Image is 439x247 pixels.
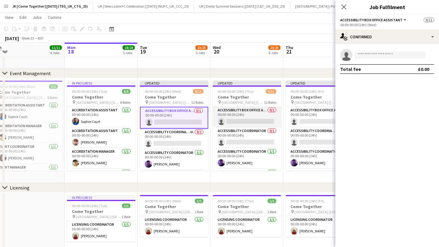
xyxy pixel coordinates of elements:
[47,95,58,100] span: 5 Roles
[294,210,340,214] span: [GEOGRAPHIC_DATA] | [GEOGRAPHIC_DATA], [GEOGRAPHIC_DATA]
[286,204,354,209] h3: Come Together
[286,81,354,171] app-job-card: Updated00:00-00:00 (24h) (Fri)9/11Come Together [GEOGRAPHIC_DATA] | [GEOGRAPHIC_DATA], [GEOGRAPHI...
[67,127,135,148] app-card-role: Accreditation Assistant1/100:00-00:00 (24h)[PERSON_NAME]
[418,66,429,72] div: £0.00
[33,15,42,20] span: Jobs
[3,95,47,100] span: [GEOGRAPHIC_DATA] | [GEOGRAPHIC_DATA], [GEOGRAPHIC_DATA]
[67,221,135,242] app-card-role: Licensing Coordinator1/100:00-00:00 (24h)[PERSON_NAME]
[76,100,120,105] span: [GEOGRAPHIC_DATA] | [GEOGRAPHIC_DATA], [GEOGRAPHIC_DATA]
[285,48,293,55] span: 21
[264,100,276,105] span: 11 Roles
[149,100,191,105] span: [GEOGRAPHIC_DATA] | [GEOGRAPHIC_DATA], [GEOGRAPHIC_DATA]
[76,214,122,219] span: [GEOGRAPHIC_DATA] | [GEOGRAPHIC_DATA], [GEOGRAPHIC_DATA]
[17,13,29,21] a: Edit
[294,100,337,105] span: [GEOGRAPHIC_DATA] | [GEOGRAPHIC_DATA], [GEOGRAPHIC_DATA]
[122,204,130,208] span: 1/1
[286,81,354,85] div: Updated
[123,50,134,55] div: 5 Jobs
[10,70,51,76] div: Event Management
[213,81,281,85] div: Updated
[268,45,280,50] span: 23/25
[195,210,203,214] span: 1 Role
[286,195,354,237] app-job-card: 00:00-00:00 (24h) (Fri)1/1Come Together [GEOGRAPHIC_DATA] | [GEOGRAPHIC_DATA], [GEOGRAPHIC_DATA]1...
[340,18,402,22] span: Accessibility Box Office Assistant
[286,127,354,148] app-card-role: Accessibility Coordinator1A0/100:00-00:00 (24h)
[286,216,354,237] app-card-role: Licensing Coordinator1/100:00-00:00 (24h)[PERSON_NAME]
[5,15,13,20] span: View
[67,81,135,171] app-job-card: In progress00:00-00:00 (24h) (Tue)6/6Come Together [GEOGRAPHIC_DATA] | [GEOGRAPHIC_DATA], [GEOGRA...
[67,94,135,100] h3: Come Together
[213,204,281,209] h3: Come Together
[2,13,16,21] a: View
[212,48,221,55] span: 20
[140,204,208,209] h3: Come Together
[5,35,19,41] div: [DATE]
[67,195,135,200] div: In progress
[213,107,281,127] app-card-role: Accessibility Box Office Assistant0/100:00-00:00 (24h)
[149,210,195,214] span: [GEOGRAPHIC_DATA] | [GEOGRAPHIC_DATA], [GEOGRAPHIC_DATA]
[67,148,135,169] app-card-role: Accreditation Manager1/100:00-00:00 (24h)[PERSON_NAME]
[50,50,62,55] div: 4 Jobs
[30,13,44,21] a: Jobs
[140,107,208,129] app-card-role: Accessibility Box Office Assistant0/100:00-00:00 (24h)
[213,45,221,50] span: Wed
[67,45,76,50] span: Mon
[139,48,147,55] span: 19
[267,210,276,214] span: 1 Role
[213,169,281,190] app-card-role: Accessibility Coordinator1/1
[222,100,264,105] span: [GEOGRAPHIC_DATA] | [GEOGRAPHIC_DATA], [GEOGRAPHIC_DATA]
[145,89,181,94] span: 00:00-00:00 (24h) (Wed)
[213,148,281,169] app-card-role: Accessibility Coordinator1/100:00-00:00 (24h)[PERSON_NAME]
[286,169,354,190] app-card-role: Accessibility Coordinator1/1
[266,89,276,94] span: 9/11
[340,18,407,22] button: Accessibility Box Office Assistant
[140,216,208,237] app-card-role: Licensing Coordinator1/100:00-00:00 (24h)[PERSON_NAME]
[49,84,58,89] span: 5/5
[140,149,208,170] app-card-role: Accessibility Coordinator1/100:00-00:00 (24h)[PERSON_NAME]
[269,50,280,55] div: 6 Jobs
[140,45,147,50] span: Tue
[7,0,93,12] button: UK | Come Together | [DATE] (TEG_UK_CTG_25)
[67,107,135,127] app-card-role: Accreditation Assistant1/100:00-00:00 (24h)Sophie Court
[72,204,107,208] span: 00:00-00:00 (24h) (Tue)
[193,89,203,94] span: 9/11
[222,210,267,214] span: [GEOGRAPHIC_DATA] | [GEOGRAPHIC_DATA], [GEOGRAPHIC_DATA]
[213,195,281,237] app-job-card: 00:00-00:00 (24h) (Thu)1/1Come Together [GEOGRAPHIC_DATA] | [GEOGRAPHIC_DATA], [GEOGRAPHIC_DATA]1...
[291,199,324,203] span: 00:00-00:00 (24h) (Fri)
[122,89,130,94] span: 6/6
[50,45,62,50] span: 11/11
[335,30,439,44] div: Confirmed
[194,0,290,12] button: UK | Derby Summer Sessions | [DATE] (C&T_UK_DSS_25)
[268,199,276,203] span: 1/1
[335,3,439,11] h3: Job Fulfilment
[213,81,281,171] app-job-card: Updated00:00-00:00 (24h) (Thu)9/11Come Together [GEOGRAPHIC_DATA] | [GEOGRAPHIC_DATA], [GEOGRAPHI...
[140,195,208,237] div: 00:00-00:00 (24h) (Wed)1/1Come Together [GEOGRAPHIC_DATA] | [GEOGRAPHIC_DATA], [GEOGRAPHIC_DATA]1...
[290,0,421,12] button: [GEOGRAPHIC_DATA] | Plymouth Summer Sessions | [DATE] (C&T_UK_PSS_25)
[286,94,354,100] h3: Come Together
[286,148,354,169] app-card-role: Accessibility Coordinator1/100:00-00:00 (24h)[PERSON_NAME]
[66,48,76,55] span: 18
[140,81,208,171] app-job-card: Updated00:00-00:00 (24h) (Wed)9/11Come Together [GEOGRAPHIC_DATA] | [GEOGRAPHIC_DATA], [GEOGRAPHI...
[67,195,135,242] app-job-card: In progress00:00-00:00 (24h) (Tue)1/1Come Together [GEOGRAPHIC_DATA] | [GEOGRAPHIC_DATA], [GEOGRA...
[340,23,434,27] div: 00:00-00:00 (24h) (Wed)
[213,216,281,237] app-card-role: Licensing Coordinator1/100:00-00:00 (24h)[PERSON_NAME]
[191,100,203,105] span: 11 Roles
[286,107,354,127] app-card-role: Accessibility Box Office Assistant0/100:00-00:00 (24h)
[140,129,208,149] app-card-role: Accessibility Coordinator4A0/100:00-00:00 (24h)
[72,89,107,94] span: 00:00-00:00 (24h) (Tue)
[195,45,208,50] span: 23/25
[218,89,254,94] span: 00:00-00:00 (24h) (Thu)
[38,36,44,40] div: BST
[218,199,254,203] span: 00:00-00:00 (24h) (Thu)
[286,45,293,50] span: Thu
[122,214,130,219] span: 1 Role
[67,81,135,85] div: In progress
[67,209,135,214] h3: Come Together
[196,50,207,55] div: 5 Jobs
